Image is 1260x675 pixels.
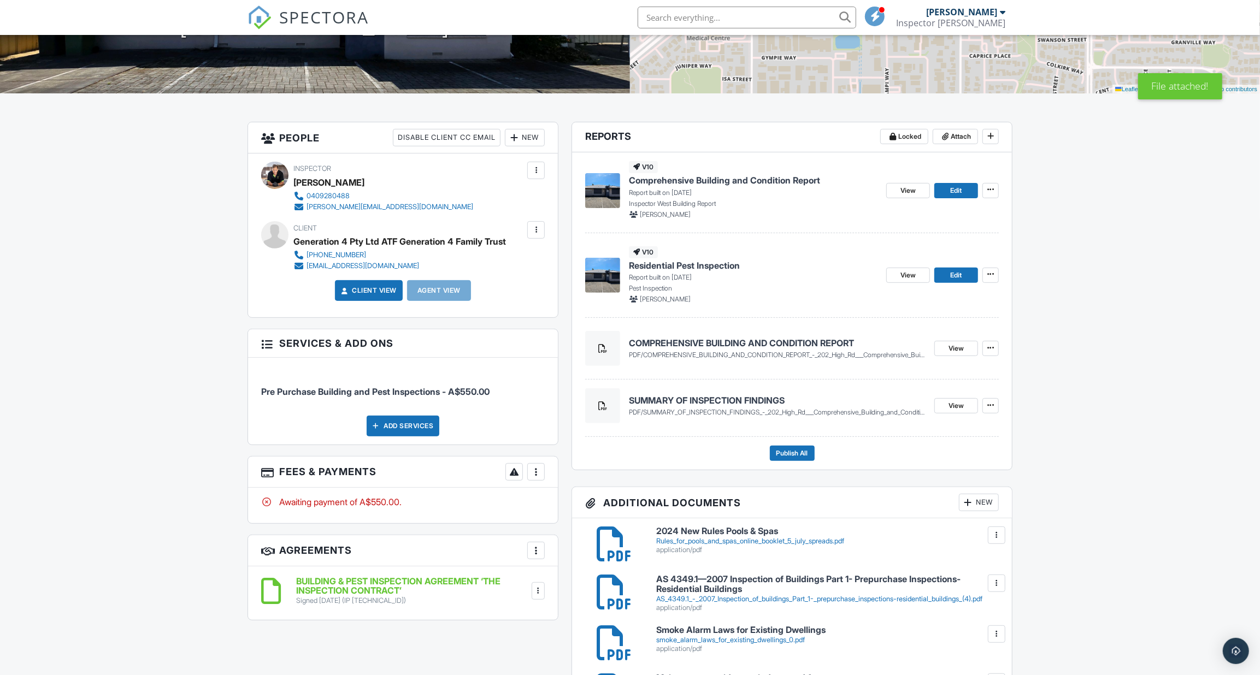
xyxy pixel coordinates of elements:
[656,575,999,612] a: AS 4349.1—2007 Inspection of Buildings Part 1- Prepurchase Inspections-Residential Buildings AS_4...
[656,575,999,594] h6: AS 4349.1—2007 Inspection of Buildings Part 1- Prepurchase Inspections-Residential Buildings
[656,595,999,603] div: AS_4349.1_-_2007_Inspection_of_buildings_Part_1-_prepurchase_inspections-residential_buildings_(4...
[296,596,529,605] div: Signed [DATE] (IP [TECHNICAL_ID])
[293,250,497,260] a: [PHONE_NUMBER]
[638,7,856,28] input: Search everything...
[339,285,397,296] a: Client View
[248,15,369,38] a: SPECTORA
[296,577,529,596] h6: BUILDING & PEST INSPECTION AGREEMENT ‘THE INSPECTION CONTRACT’
[279,5,369,28] span: SPECTORA
[248,457,558,488] h3: Fees & Payments
[293,224,317,232] span: Client
[293,191,473,202] a: 0409280488
[656,537,999,546] div: Rules_for_pools_and_spas_online_booklet_5_july_spreads.pdf
[248,122,558,153] h3: People
[572,487,1012,518] h3: Additional Documents
[261,496,545,508] div: Awaiting payment of A$550.00.
[656,625,999,635] h6: Smoke Alarm Laws for Existing Dwellings
[1115,86,1140,92] a: Leaflet
[293,260,497,271] a: [EMAIL_ADDRESS][DOMAIN_NAME]
[248,5,272,29] img: The Best Home Inspection Software - Spectora
[307,251,366,259] div: [PHONE_NUMBER]
[307,203,473,211] div: [PERSON_NAME][EMAIL_ADDRESS][DOMAIN_NAME]
[261,386,490,397] span: Pre Purchase Building and Pest Inspections - A$550.00
[959,494,999,511] div: New
[248,329,558,358] h3: Services & Add ons
[656,603,999,612] div: application/pdf
[293,202,473,212] a: [PERSON_NAME][EMAIL_ADDRESS][DOMAIN_NAME]
[1138,73,1222,99] div: File attached!
[505,129,545,146] div: New
[307,262,419,270] div: [EMAIL_ADDRESS][DOMAIN_NAME]
[656,625,999,653] a: Smoke Alarm Laws for Existing Dwellings smoke_alarm_laws_for_existing_dwellings_0.pdf application...
[261,366,545,406] li: Service: Pre Purchase Building and Pest Inspections
[656,636,999,644] div: smoke_alarm_laws_for_existing_dwellings_0.pdf
[656,526,999,554] a: 2024 New Rules Pools & Spas Rules_for_pools_and_spas_online_booklet_5_july_spreads.pdf applicatio...
[293,174,364,191] div: [PERSON_NAME]
[293,233,506,250] div: Generation 4 Pty Ltd ATF Generation 4 Family Trust
[296,577,529,606] a: BUILDING & PEST INSPECTION AGREEMENT ‘THE INSPECTION CONTRACT’ Signed [DATE] (IP [TECHNICAL_ID])
[293,164,331,173] span: Inspector
[896,17,1005,28] div: Inspector West
[248,535,558,566] h3: Agreements
[307,192,350,200] div: 0409280488
[926,7,997,17] div: [PERSON_NAME]
[656,644,999,653] div: application/pdf
[367,416,439,436] div: Add Services
[656,546,999,554] div: application/pdf
[1223,638,1249,664] div: Open Intercom Messenger
[393,129,501,146] div: Disable Client CC Email
[656,526,999,536] h6: 2024 New Rules Pools & Spas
